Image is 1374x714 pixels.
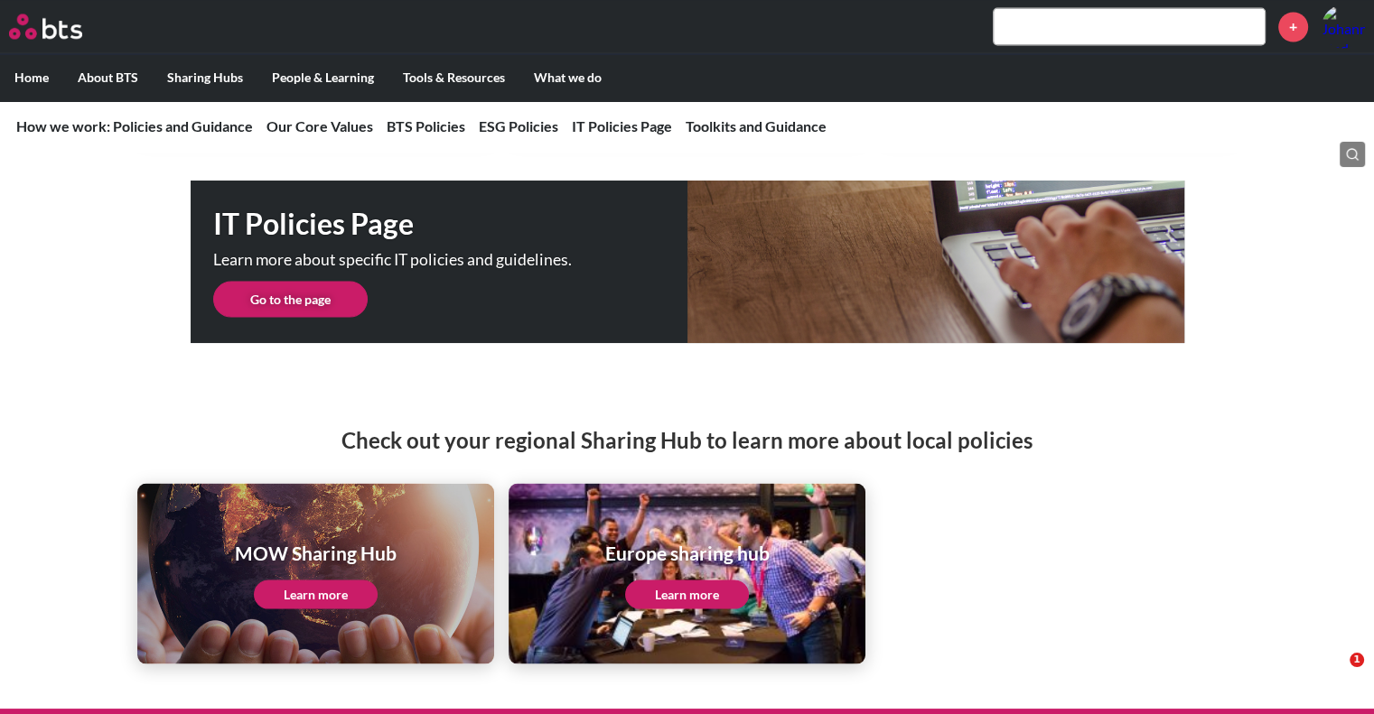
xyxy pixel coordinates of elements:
[254,580,378,608] a: Learn more
[572,117,672,134] a: IT Policies Page
[1350,653,1364,667] span: 1
[63,54,153,101] label: About BTS
[604,539,769,565] h1: Europe sharing hub
[1278,12,1308,42] a: +
[686,117,827,134] a: Toolkits and Guidance
[213,281,368,317] a: Go to the page
[1322,5,1365,48] a: Profile
[625,580,749,608] a: Learn more
[387,117,465,134] a: BTS Policies
[153,54,257,101] label: Sharing Hubs
[9,14,82,39] img: BTS Logo
[235,539,397,565] h1: MOW Sharing Hub
[388,54,519,101] label: Tools & Resources
[213,203,687,244] h1: IT Policies Page
[213,251,593,267] p: Learn more about specific IT policies and guidelines.
[257,54,388,101] label: People & Learning
[9,14,116,39] a: Go home
[1322,5,1365,48] img: Johanna Lindquist
[479,117,558,134] a: ESG Policies
[16,117,253,134] a: How we work: Policies and Guidance
[1313,653,1356,696] iframe: Intercom live chat
[266,117,373,134] a: Our Core Values
[519,54,616,101] label: What we do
